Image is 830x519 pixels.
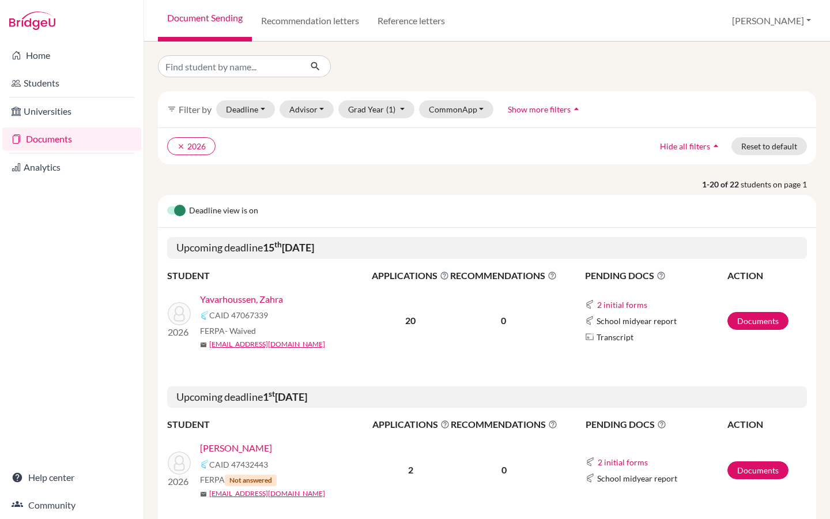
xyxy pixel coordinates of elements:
[597,298,648,311] button: 2 initial forms
[2,466,141,489] a: Help center
[263,390,307,403] b: 1 [DATE]
[158,55,301,77] input: Find student by name...
[168,475,191,488] p: 2026
[419,100,494,118] button: CommonApp
[177,142,185,151] i: clear
[167,237,807,259] h5: Upcoming deadline
[405,315,416,326] b: 20
[2,156,141,179] a: Analytics
[597,472,677,484] span: School midyear report
[597,331,633,343] span: Transcript
[200,460,209,469] img: Common App logo
[586,473,595,483] img: Common App logo
[167,137,216,155] button: clear2026
[585,300,594,309] img: Common App logo
[498,100,592,118] button: Show more filtersarrow_drop_up
[209,309,268,321] span: CAID 47067339
[727,461,788,479] a: Documents
[280,100,334,118] button: Advisor
[650,137,731,155] button: Hide all filtersarrow_drop_up
[408,464,413,475] b: 2
[167,417,372,432] th: STUDENT
[338,100,414,118] button: Grad Year(1)
[597,456,648,469] button: 2 initial forms
[451,418,557,431] span: RECOMMENDATIONS
[200,473,277,486] span: FERPA
[200,491,207,498] span: mail
[702,178,741,190] strong: 1-20 of 22
[274,240,282,249] sup: th
[2,44,141,67] a: Home
[450,314,557,328] p: 0
[263,241,314,254] b: 15 [DATE]
[209,488,325,499] a: [EMAIL_ADDRESS][DOMAIN_NAME]
[597,315,677,327] span: School midyear report
[727,312,788,330] a: Documents
[727,268,807,283] th: ACTION
[225,326,256,336] span: - Waived
[731,137,807,155] button: Reset to default
[167,268,371,283] th: STUDENT
[2,494,141,517] a: Community
[200,341,207,348] span: mail
[586,418,726,431] span: PENDING DOCS
[168,325,191,339] p: 2026
[9,12,55,30] img: Bridge-U
[2,100,141,123] a: Universities
[585,332,594,341] img: Parchments logo
[508,104,571,114] span: Show more filters
[179,104,212,115] span: Filter by
[200,441,272,455] a: [PERSON_NAME]
[216,100,275,118] button: Deadline
[209,458,268,471] span: CAID 47432443
[200,325,256,337] span: FERPA
[585,269,726,283] span: PENDING DOCS
[209,339,325,349] a: [EMAIL_ADDRESS][DOMAIN_NAME]
[710,140,722,152] i: arrow_drop_up
[585,316,594,325] img: Common App logo
[167,104,176,114] i: filter_list
[451,463,557,477] p: 0
[727,417,807,432] th: ACTION
[660,141,710,151] span: Hide all filters
[727,10,816,32] button: [PERSON_NAME]
[2,72,141,95] a: Students
[741,178,816,190] span: students on page 1
[450,269,557,283] span: RECOMMENDATIONS
[571,103,582,115] i: arrow_drop_up
[372,269,449,283] span: APPLICATIONS
[269,389,275,398] sup: st
[168,302,191,325] img: Yavarhoussen, Zahra
[586,457,595,467] img: Common App logo
[167,386,807,408] h5: Upcoming deadline
[372,418,450,431] span: APPLICATIONS
[189,204,258,218] span: Deadline view is on
[225,475,277,486] span: Not answered
[200,311,209,320] img: Common App logo
[386,104,395,114] span: (1)
[2,127,141,151] a: Documents
[200,292,283,306] a: Yavarhoussen, Zahra
[168,452,191,475] img: Pace, Joseph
